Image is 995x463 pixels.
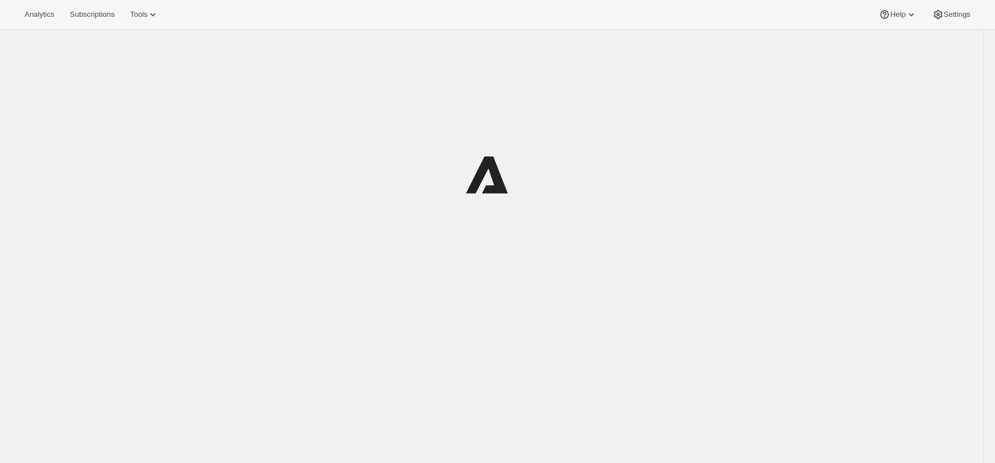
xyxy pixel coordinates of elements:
span: Tools [130,10,147,19]
span: Settings [944,10,970,19]
button: Help [872,7,923,22]
button: Tools [123,7,165,22]
span: Help [890,10,905,19]
span: Analytics [25,10,54,19]
button: Settings [926,7,977,22]
span: Subscriptions [70,10,114,19]
button: Subscriptions [63,7,121,22]
button: Analytics [18,7,61,22]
